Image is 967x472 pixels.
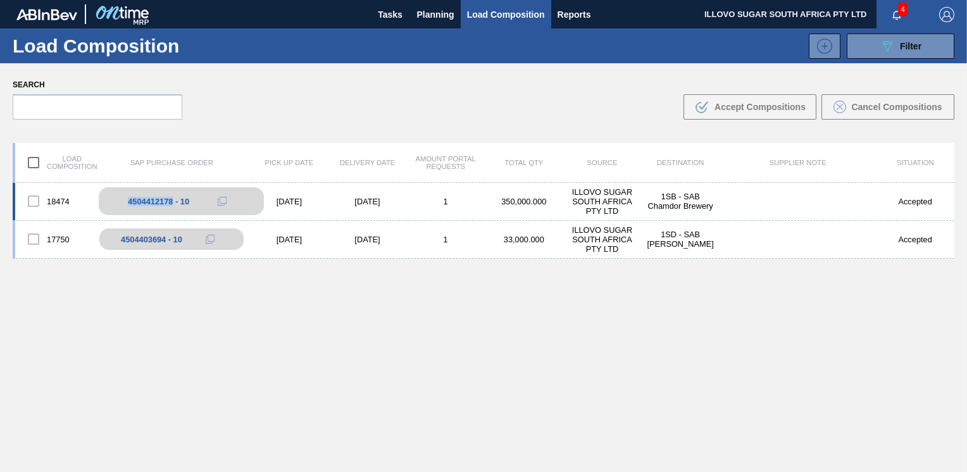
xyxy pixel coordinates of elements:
img: Logout [939,7,954,22]
div: ILLOVO SUGAR SOUTH AFRICA PTY LTD [563,187,642,216]
button: Notifications [877,6,917,23]
div: Supplier Note [720,159,876,166]
div: 4504403694 - 10 [121,235,182,244]
div: 17750 [15,226,94,252]
div: Source [563,159,642,166]
img: TNhmsLtSVTkK8tSr43FrP2fwEKptu5GPRR3wAAAABJRU5ErkJggg== [16,9,77,20]
div: 1SD - SAB Rosslyn Brewery [641,230,720,249]
div: 1SB - SAB Chamdor Brewery [641,192,720,211]
button: Cancel Compositions [821,94,954,120]
div: [DATE] [328,197,407,206]
div: Total Qty [485,159,563,166]
div: Pick up Date [250,159,328,166]
div: 4504412178 - 10 [128,197,189,206]
div: 1 [406,235,485,244]
label: Search [13,76,182,94]
div: [DATE] [328,235,407,244]
span: Filter [900,41,921,51]
div: New Load Composition [802,34,840,59]
div: SAP Purchase Order [94,159,250,166]
div: [DATE] [250,235,328,244]
button: Accept Compositions [683,94,816,120]
div: 18474 [15,188,94,214]
div: Amount Portal Requests [406,155,485,170]
div: Destination [641,159,720,166]
div: 1 [406,197,485,206]
span: Accept Compositions [714,102,806,112]
div: Accepted [876,235,954,244]
span: Tasks [377,7,404,22]
div: Delivery Date [328,159,407,166]
span: 4 [898,3,908,16]
button: Filter [847,34,954,59]
span: Reports [558,7,591,22]
div: Copy [209,194,235,209]
span: Cancel Compositions [851,102,942,112]
span: Load Composition [467,7,545,22]
div: Accepted [876,197,954,206]
span: Planning [417,7,454,22]
div: [DATE] [250,197,328,206]
h1: Load Composition [13,39,213,53]
div: Copy [197,232,223,247]
div: Load composition [15,149,94,176]
div: Situation [876,159,954,166]
div: 350,000.000 [485,197,563,206]
div: ILLOVO SUGAR SOUTH AFRICA PTY LTD [563,225,642,254]
div: 33,000.000 [485,235,563,244]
